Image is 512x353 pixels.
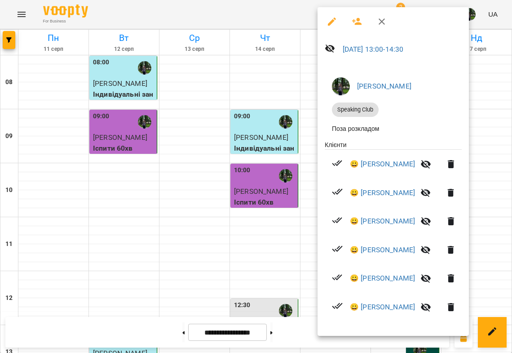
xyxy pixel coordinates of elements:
a: [PERSON_NAME] [357,82,411,90]
a: 😀 [PERSON_NAME] [350,273,415,284]
a: [DATE] 13:00-14:30 [343,45,404,54]
img: 295700936d15feefccb57b2eaa6bd343.jpg [332,77,350,95]
svg: Візит сплачено [332,272,343,283]
a: 😀 [PERSON_NAME] [350,159,415,170]
svg: Візит сплачено [332,186,343,197]
li: Поза розкладом [325,121,462,137]
svg: Візит сплачено [332,300,343,311]
a: 😀 [PERSON_NAME] [350,245,415,255]
a: 😀 [PERSON_NAME] [350,216,415,227]
svg: Візит сплачено [332,243,343,254]
svg: Візит сплачено [332,158,343,169]
svg: Візит сплачено [332,215,343,226]
a: 😀 [PERSON_NAME] [350,302,415,313]
span: Speaking Club [332,106,379,114]
ul: Клієнти [325,140,462,325]
a: 😀 [PERSON_NAME] [350,188,415,198]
